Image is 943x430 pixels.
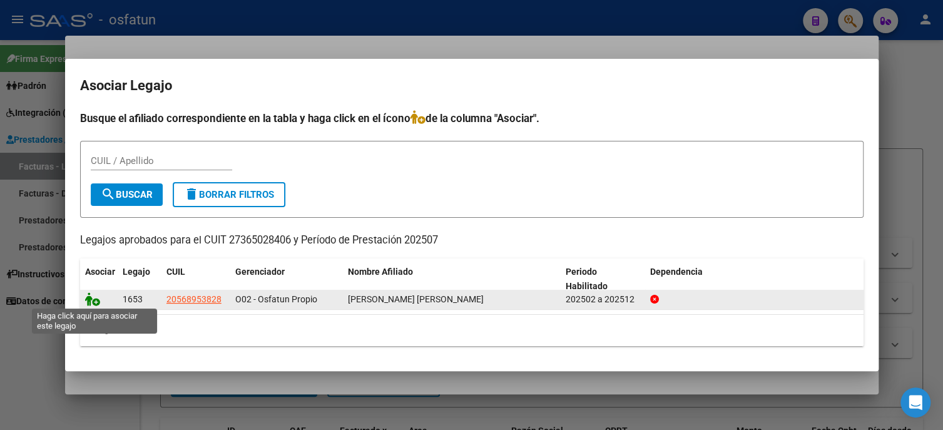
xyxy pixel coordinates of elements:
[230,259,343,300] datatable-header-cell: Gerenciador
[184,187,199,202] mat-icon: delete
[80,315,864,346] div: 1 registros
[561,259,645,300] datatable-header-cell: Periodo Habilitado
[101,189,153,200] span: Buscar
[566,267,608,291] span: Periodo Habilitado
[348,294,484,304] span: MACIA DIAZ LIAM GONZALO
[166,294,222,304] span: 20568953828
[161,259,230,300] datatable-header-cell: CUIL
[343,259,561,300] datatable-header-cell: Nombre Afiliado
[173,182,285,207] button: Borrar Filtros
[184,189,274,200] span: Borrar Filtros
[235,267,285,277] span: Gerenciador
[650,267,703,277] span: Dependencia
[118,259,161,300] datatable-header-cell: Legajo
[900,387,930,417] div: Open Intercom Messenger
[123,267,150,277] span: Legajo
[235,294,317,304] span: O02 - Osfatun Propio
[80,233,864,248] p: Legajos aprobados para el CUIT 27365028406 y Período de Prestación 202507
[166,267,185,277] span: CUIL
[80,259,118,300] datatable-header-cell: Asociar
[80,74,864,98] h2: Asociar Legajo
[348,267,413,277] span: Nombre Afiliado
[85,267,115,277] span: Asociar
[91,183,163,206] button: Buscar
[80,110,864,126] h4: Busque el afiliado correspondiente en la tabla y haga click en el ícono de la columna "Asociar".
[566,292,640,307] div: 202502 a 202512
[101,187,116,202] mat-icon: search
[123,294,143,304] span: 1653
[645,259,864,300] datatable-header-cell: Dependencia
